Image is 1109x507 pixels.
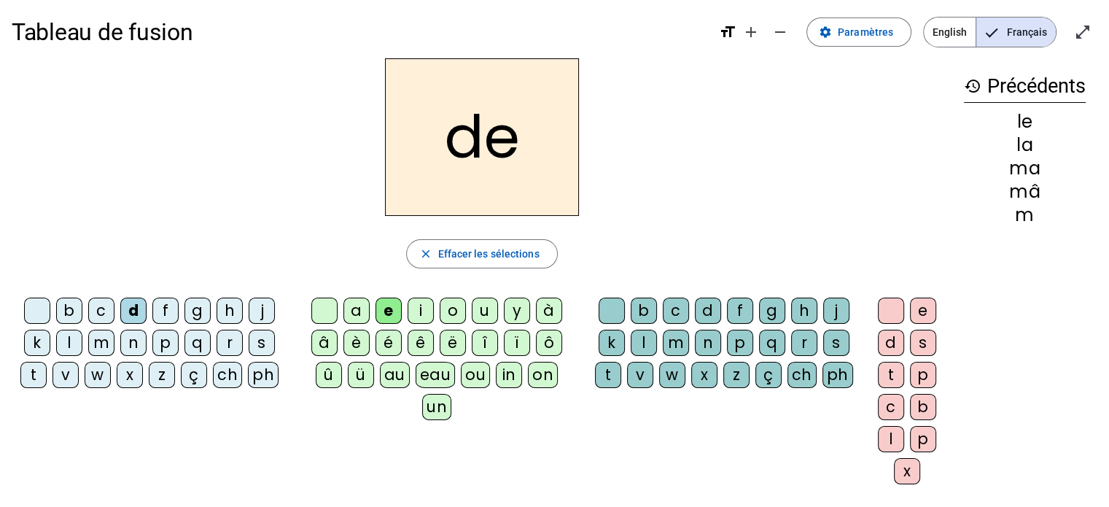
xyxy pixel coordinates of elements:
mat-icon: close [419,247,432,260]
div: g [759,298,785,324]
div: ï [504,330,530,356]
button: Effacer les sélections [406,239,557,268]
div: x [117,362,143,388]
div: ch [787,362,817,388]
div: p [910,426,936,452]
div: s [249,330,275,356]
div: ch [213,362,242,388]
div: b [910,394,936,420]
mat-icon: format_size [719,23,736,41]
div: v [627,362,653,388]
div: n [120,330,147,356]
div: â [311,330,338,356]
div: é [375,330,402,356]
div: ë [440,330,466,356]
div: o [440,298,466,324]
span: Paramètres [838,23,893,41]
div: g [184,298,211,324]
div: d [120,298,147,324]
div: c [88,298,114,324]
div: c [663,298,689,324]
div: m [88,330,114,356]
div: û [316,362,342,388]
div: q [759,330,785,356]
div: e [910,298,936,324]
h1: Tableau de fusion [12,9,707,55]
div: f [727,298,753,324]
div: mâ [964,183,1086,201]
div: au [380,362,410,388]
div: t [595,362,621,388]
div: d [878,330,904,356]
div: t [20,362,47,388]
div: t [878,362,904,388]
div: p [727,330,753,356]
div: ma [964,160,1086,177]
div: è [343,330,370,356]
div: i [408,298,434,324]
div: z [723,362,750,388]
span: Effacer les sélections [437,245,539,263]
div: à [536,298,562,324]
div: ph [248,362,279,388]
div: ç [181,362,207,388]
div: p [910,362,936,388]
div: m [964,206,1086,224]
div: j [823,298,849,324]
div: v [52,362,79,388]
div: un [422,394,451,420]
div: c [878,394,904,420]
span: Français [976,18,1056,47]
div: ç [755,362,782,388]
div: s [823,330,849,356]
div: x [894,458,920,484]
div: u [472,298,498,324]
mat-button-toggle-group: Language selection [923,17,1057,47]
button: Diminuer la taille de la police [766,18,795,47]
button: Paramètres [806,18,911,47]
h3: Précédents [964,70,1086,103]
div: ph [822,362,853,388]
h2: de [385,58,579,216]
mat-icon: open_in_full [1074,23,1092,41]
div: la [964,136,1086,154]
div: d [695,298,721,324]
div: h [791,298,817,324]
div: eau [416,362,456,388]
mat-icon: settings [819,26,832,39]
div: l [631,330,657,356]
div: l [56,330,82,356]
div: h [217,298,243,324]
div: in [496,362,522,388]
div: n [695,330,721,356]
div: ou [461,362,490,388]
div: on [528,362,558,388]
div: q [184,330,211,356]
div: z [149,362,175,388]
div: l [878,426,904,452]
div: f [152,298,179,324]
div: w [659,362,685,388]
span: English [924,18,976,47]
div: x [691,362,717,388]
div: w [85,362,111,388]
div: e [375,298,402,324]
div: ê [408,330,434,356]
mat-icon: history [964,77,981,95]
div: b [56,298,82,324]
div: m [663,330,689,356]
div: r [791,330,817,356]
div: k [599,330,625,356]
div: s [910,330,936,356]
mat-icon: add [742,23,760,41]
div: k [24,330,50,356]
div: a [343,298,370,324]
button: Augmenter la taille de la police [736,18,766,47]
div: î [472,330,498,356]
div: p [152,330,179,356]
div: r [217,330,243,356]
div: j [249,298,275,324]
div: ô [536,330,562,356]
div: ü [348,362,374,388]
div: le [964,113,1086,131]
